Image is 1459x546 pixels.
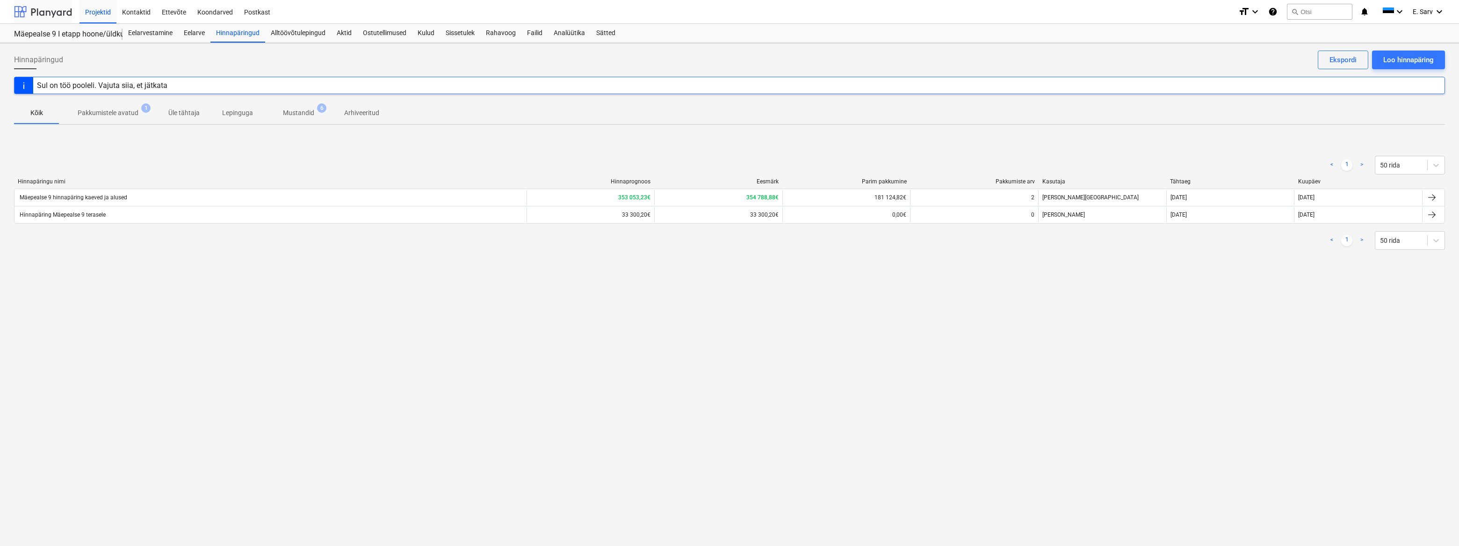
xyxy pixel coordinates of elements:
span: E. Sarv [1413,8,1433,15]
a: Hinnapäringud [210,24,265,43]
i: keyboard_arrow_down [1434,6,1445,17]
span: search [1291,8,1299,15]
div: Eesmärk [658,178,779,185]
div: Mäepealse 9 hinnapäring kaeved ja alused [18,194,127,201]
div: Kuupäev [1298,178,1419,185]
div: 2 [1031,194,1034,201]
a: Eelarvestamine [123,24,178,43]
a: Kulud [412,24,440,43]
div: 181 124,82€ [782,190,910,205]
p: Mustandid [283,108,314,118]
i: keyboard_arrow_down [1250,6,1261,17]
p: Arhiveeritud [344,108,379,118]
a: Page 1 is your current page [1341,235,1352,246]
div: Tähtaeg [1170,178,1291,185]
div: Pakkumiste arv [914,178,1035,185]
div: Loo hinnapäring [1383,54,1434,66]
a: Failid [521,24,548,43]
div: 0 [1031,211,1034,218]
div: [DATE] [1298,211,1315,218]
a: Next page [1356,235,1367,246]
a: Analüütika [548,24,591,43]
p: Kõik [25,108,48,118]
i: format_size [1238,6,1250,17]
button: Otsi [1287,4,1352,20]
div: [PERSON_NAME][GEOGRAPHIC_DATA] [1038,190,1166,205]
a: Previous page [1326,235,1337,246]
p: Üle tähtaja [168,108,200,118]
b: 353 053,23€ [618,194,650,201]
a: Sissetulek [440,24,480,43]
p: Lepinguga [222,108,253,118]
a: Eelarve [178,24,210,43]
a: Sätted [591,24,621,43]
div: 33 300,20€ [654,207,782,222]
a: Page 1 is your current page [1341,160,1352,171]
i: keyboard_arrow_down [1394,6,1405,17]
div: Ekspordi [1329,54,1357,66]
button: Loo hinnapäring [1372,51,1445,69]
iframe: Chat Widget [1412,501,1459,546]
i: Abikeskus [1268,6,1278,17]
div: [DATE] [1170,194,1187,201]
button: Ekspordi [1318,51,1368,69]
a: Next page [1356,160,1367,171]
div: Mäepealse 9 I etapp hoone/üldkulud//maatööd (2101988//2101671) [14,29,111,39]
div: Parim pakkumine [786,178,907,185]
a: Aktid [331,24,357,43]
span: 1 [141,103,151,113]
b: 354 788,88€ [746,194,779,201]
div: [DATE] [1298,194,1315,201]
div: Sul on töö pooleli. Vajuta siia, et jätkata [37,81,167,90]
div: Hinnapäring Mäepealse 9 terasele [18,211,106,218]
div: Hinnaprognoos [530,178,650,185]
div: Hinnapäringu nimi [18,178,522,185]
span: Hinnapäringud [14,54,63,66]
a: Rahavoog [480,24,521,43]
a: Previous page [1326,160,1337,171]
p: Pakkumistele avatud [78,108,138,118]
div: 33 300,20€ [527,207,655,222]
a: Alltöövõtulepingud [265,24,331,43]
a: Ostutellimused [357,24,412,43]
div: Kasutaja [1042,178,1163,185]
span: 6 [317,103,326,113]
div: [PERSON_NAME] [1038,207,1166,222]
div: 0,00€ [782,207,910,222]
i: notifications [1360,6,1369,17]
div: [DATE] [1170,211,1187,218]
